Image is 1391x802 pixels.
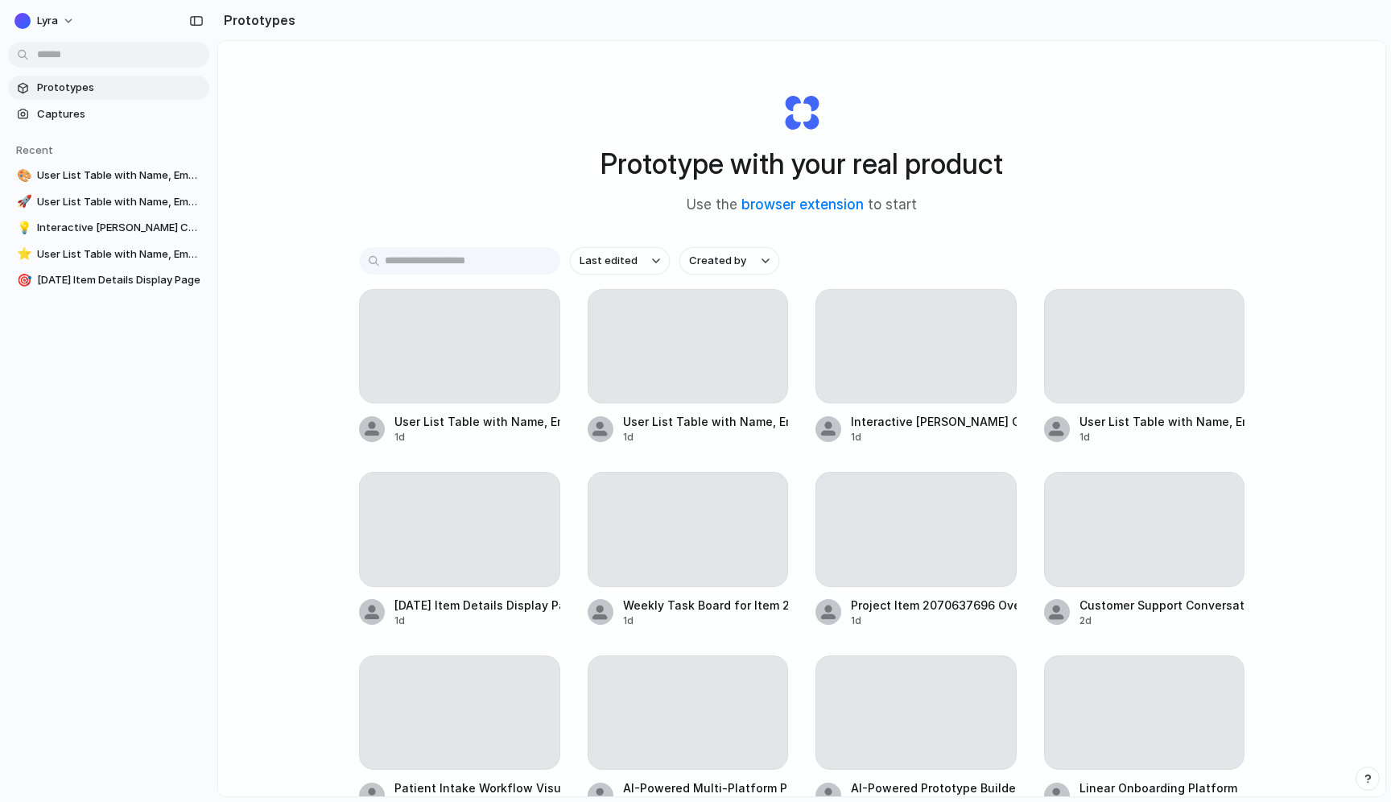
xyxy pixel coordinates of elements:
h2: Prototypes [217,10,295,30]
a: User List Table with Name, Email, Age, and Phone1d [359,289,560,444]
div: User List Table with Name, Email, Age, and Phone [623,413,789,430]
a: 💡Interactive [PERSON_NAME] Chart Mockup [8,216,209,240]
div: 1d [623,614,789,628]
div: ⭐ [17,245,28,263]
span: Last edited [580,253,638,269]
span: Use the to start [687,195,917,216]
h1: Prototype with your real product [601,143,1003,185]
div: 1d [851,430,1017,444]
div: 1d [851,614,1017,628]
div: Customer Support Conversation Interface Design [1079,597,1245,614]
div: Linear Onboarding Platform [1079,779,1237,796]
span: User List Table with Name, Email, Age, and Phone [37,194,203,210]
span: Captures [37,106,203,122]
button: ⭐ [14,246,31,263]
div: [DATE] Item Details Display Page [394,597,560,614]
a: ⭐User List Table with Name, Email, Age, and Phone [8,242,209,267]
div: Weekly Task Board for Item 2070637696 [623,597,789,614]
div: Project Item 2070637696 Overview [851,597,1017,614]
span: Interactive [PERSON_NAME] Chart Mockup [37,220,203,236]
button: Last edited [570,247,670,275]
div: 1d [394,430,560,444]
div: Patient Intake Workflow Visual Overview [394,779,560,796]
div: 2d [1079,614,1245,628]
a: Customer Support Conversation Interface Design2d [1044,472,1245,627]
div: User List Table with Name, Email, Age, and Phone [394,413,560,430]
span: Recent [16,143,53,156]
span: [DATE] Item Details Display Page [37,272,203,288]
button: Lyra [8,8,83,34]
div: 🚀 [17,192,28,211]
div: 🎯 [17,271,28,290]
span: User List Table with Name, Email, Age, and Phone [37,246,203,263]
button: 💡 [14,220,31,236]
div: 💡 [17,219,28,238]
a: Interactive [PERSON_NAME] Chart Mockup1d [815,289,1017,444]
span: Prototypes [37,80,203,96]
div: AI-Powered Multi-Platform Prototype Generator [623,779,789,796]
a: Project Item 2070637696 Overview1d [815,472,1017,627]
div: 1d [1079,430,1245,444]
a: browser extension [741,196,864,213]
div: 🎨 [17,167,28,185]
button: Created by [679,247,779,275]
span: Created by [689,253,746,269]
a: 🚀User List Table with Name, Email, Age, and Phone [8,190,209,214]
div: User List Table with Name, Email, Age, and Phone [1079,413,1245,430]
a: User List Table with Name, Email, Age, and Phone1d [588,289,789,444]
div: 1d [623,430,789,444]
div: Interactive [PERSON_NAME] Chart Mockup [851,413,1017,430]
span: Lyra [37,13,58,29]
button: 🎯 [14,272,31,288]
a: User List Table with Name, Email, Age, and Phone1d [1044,289,1245,444]
a: 🎯[DATE] Item Details Display Page [8,268,209,292]
button: 🎨 [14,167,31,184]
a: Captures [8,102,209,126]
a: 🎨User List Table with Name, Email, Age, and Phone [8,163,209,188]
a: Prototypes [8,76,209,100]
a: [DATE] Item Details Display Page1d [359,472,560,627]
div: 1d [394,614,560,628]
button: 🚀 [14,194,31,210]
a: Weekly Task Board for Item 20706376961d [588,472,789,627]
span: User List Table with Name, Email, Age, and Phone [37,167,203,184]
div: AI-Powered Prototype Builder for Linear and More [851,779,1017,796]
